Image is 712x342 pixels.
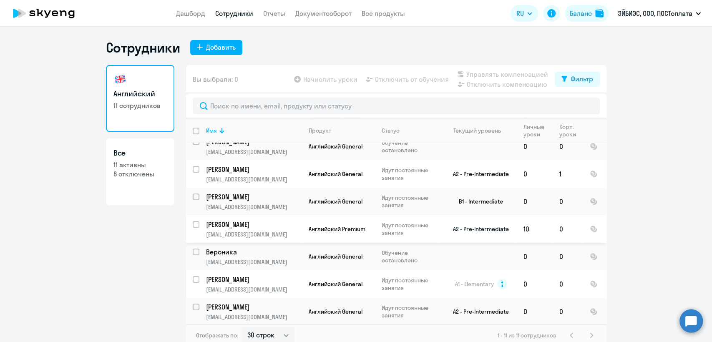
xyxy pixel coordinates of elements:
[517,298,553,325] td: 0
[382,139,439,154] p: Обучение остановлено
[193,74,238,84] span: Вы выбрали: 0
[206,220,300,229] p: [PERSON_NAME]
[309,127,331,134] div: Продукт
[309,280,362,288] span: Английский General
[382,221,439,236] p: Идут постоянные занятия
[106,39,180,56] h1: Сотрудники
[517,270,553,298] td: 0
[206,275,302,284] a: [PERSON_NAME]
[517,133,553,160] td: 0
[553,298,583,325] td: 0
[382,277,439,292] p: Идут постоянные занятия
[439,188,517,215] td: B1 - Intermediate
[106,138,174,205] a: Все11 активны8 отключены
[309,170,362,178] span: Английский General
[206,231,302,238] p: [EMAIL_ADDRESS][DOMAIN_NAME]
[382,166,439,181] p: Идут постоянные занятия
[206,42,236,52] div: Добавить
[559,123,583,138] div: Корп. уроки
[382,127,400,134] div: Статус
[439,298,517,325] td: A2 - Pre-Intermediate
[206,220,302,229] a: [PERSON_NAME]
[523,123,552,138] div: Личные уроки
[559,123,577,138] div: Корп. уроки
[511,5,538,22] button: RU
[113,73,127,86] img: english
[618,8,692,18] p: ЭЙБИЭС, ООО, ПОСТоплата
[206,203,302,211] p: [EMAIL_ADDRESS][DOMAIN_NAME]
[206,313,302,321] p: [EMAIL_ADDRESS][DOMAIN_NAME]
[498,332,556,339] span: 1 - 11 из 11 сотрудников
[113,160,167,169] p: 11 активны
[382,249,439,264] p: Обучение остановлено
[453,127,501,134] div: Текущий уровень
[309,198,362,205] span: Английский General
[309,308,362,315] span: Английский General
[553,188,583,215] td: 0
[571,74,593,84] div: Фильтр
[516,8,524,18] span: RU
[206,127,217,134] div: Имя
[553,133,583,160] td: 0
[215,9,253,18] a: Сотрудники
[439,160,517,188] td: A2 - Pre-Intermediate
[517,243,553,270] td: 0
[206,192,300,201] p: [PERSON_NAME]
[553,215,583,243] td: 0
[113,169,167,179] p: 8 отключены
[206,258,302,266] p: [EMAIL_ADDRESS][DOMAIN_NAME]
[553,160,583,188] td: 1
[553,243,583,270] td: 0
[446,127,516,134] div: Текущий уровень
[206,148,302,156] p: [EMAIL_ADDRESS][DOMAIN_NAME]
[382,127,439,134] div: Статус
[206,247,300,256] p: Вероника
[555,72,600,87] button: Фильтр
[206,127,302,134] div: Имя
[263,9,285,18] a: Отчеты
[113,88,167,99] h3: Английский
[206,165,302,174] a: [PERSON_NAME]
[106,65,174,132] a: Английский11 сотрудников
[309,127,375,134] div: Продукт
[570,8,592,18] div: Баланс
[517,215,553,243] td: 10
[614,3,705,23] button: ЭЙБИЭС, ООО, ПОСТоплата
[176,9,205,18] a: Дашборд
[517,188,553,215] td: 0
[295,9,352,18] a: Документооборот
[439,215,517,243] td: A2 - Pre-Intermediate
[206,192,302,201] a: [PERSON_NAME]
[190,40,242,55] button: Добавить
[309,253,362,260] span: Английский General
[206,247,302,256] a: Вероника
[517,160,553,188] td: 0
[206,176,302,183] p: [EMAIL_ADDRESS][DOMAIN_NAME]
[309,143,362,150] span: Английский General
[206,275,300,284] p: [PERSON_NAME]
[196,332,238,339] span: Отображать по:
[206,286,302,293] p: [EMAIL_ADDRESS][DOMAIN_NAME]
[206,165,300,174] p: [PERSON_NAME]
[193,98,600,114] input: Поиск по имени, email, продукту или статусу
[553,270,583,298] td: 0
[362,9,405,18] a: Все продукты
[309,225,365,233] span: Английский Premium
[206,302,300,312] p: [PERSON_NAME]
[455,280,494,288] span: A1 - Elementary
[595,9,604,18] img: balance
[382,304,439,319] p: Идут постоянные занятия
[523,123,547,138] div: Личные уроки
[206,302,302,312] a: [PERSON_NAME]
[113,101,167,110] p: 11 сотрудников
[382,194,439,209] p: Идут постоянные занятия
[565,5,609,22] button: Балансbalance
[113,148,167,158] h3: Все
